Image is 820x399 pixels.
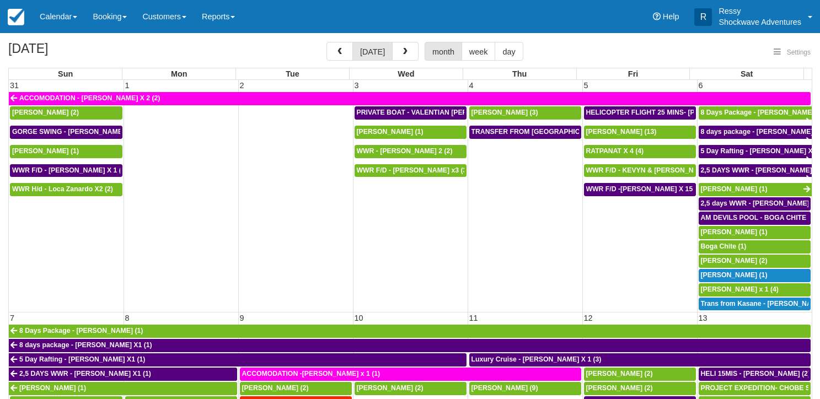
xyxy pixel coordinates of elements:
button: day [495,42,523,61]
span: Luxury Cruise - [PERSON_NAME] X 1 (3) [471,355,602,363]
a: [PERSON_NAME] (13) [584,126,696,139]
span: Sat [741,69,753,78]
span: [PERSON_NAME] (2) [586,370,653,378]
a: WWR F/D - KEVYN & [PERSON_NAME] 2 (2) [584,164,696,177]
span: HELI 15MIS - [PERSON_NAME] (2) [701,370,811,378]
span: 31 [9,81,20,90]
span: Settings [787,48,811,56]
a: AM DEVILS POOL - BOGA CHITE X 1 (1) [699,212,811,225]
span: [PERSON_NAME] (2) [701,257,768,265]
a: [PERSON_NAME] x 1 (4) [699,283,811,296]
span: WWR F/D -[PERSON_NAME] X 15 (15) [586,185,707,193]
a: [PERSON_NAME] (2) [699,255,811,268]
span: 2,5 DAYS WWR - [PERSON_NAME] X1 (1) [19,370,151,378]
span: [PERSON_NAME] (3) [471,109,538,116]
span: WWR F/D - KEVYN & [PERSON_NAME] 2 (2) [586,166,727,174]
a: HELICOPTER FLIGHT 25 MINS- [PERSON_NAME] X1 (1) [584,106,696,120]
span: 5 [583,81,589,90]
span: [PERSON_NAME] (1) [19,384,86,392]
span: GORGE SWING - [PERSON_NAME] X 2 (2) [12,128,147,136]
button: month [425,42,462,61]
span: RATPANAT X 4 (4) [586,147,644,155]
a: 5 Day Rafting - [PERSON_NAME] X1 (1) [9,353,467,366]
a: PROJECT EXPEDITION- CHOBE SAFARI - [GEOGRAPHIC_DATA][PERSON_NAME] 2 (2) [699,382,811,395]
span: [PERSON_NAME] (2) [357,384,424,392]
a: [PERSON_NAME] (2) [584,368,696,381]
a: [PERSON_NAME] (1) [699,269,811,282]
a: [PERSON_NAME] (3) [469,106,581,120]
a: [PERSON_NAME] (1) [699,183,812,196]
a: 2,5 days WWR - [PERSON_NAME] X2 (2) [699,197,811,211]
span: HELICOPTER FLIGHT 25 MINS- [PERSON_NAME] X1 (1) [586,109,765,116]
span: Wed [398,69,414,78]
span: 1 [124,81,131,90]
span: 8 days package - [PERSON_NAME] X1 (1) [19,341,152,349]
a: PRIVATE BOAT - VALENTIAN [PERSON_NAME] X 4 (4) [355,106,467,120]
span: 8 [124,314,131,322]
span: 7 [9,314,15,322]
a: 8 Days Package - [PERSON_NAME] (1) [9,325,811,338]
a: [PERSON_NAME] (2) [10,106,122,120]
p: Ressy [719,6,801,17]
span: Mon [171,69,187,78]
button: [DATE] [352,42,393,61]
span: [PERSON_NAME] (1) [701,228,768,236]
span: 11 [468,314,479,322]
span: WWR F/D - [PERSON_NAME] X 1 (1) [12,166,127,174]
a: [PERSON_NAME] (1) [699,226,811,239]
span: 6 [698,81,704,90]
span: [PERSON_NAME] (2) [12,109,79,116]
p: Shockwave Adventures [719,17,801,28]
span: ACCOMODATION - [PERSON_NAME] X 2 (2) [19,94,160,102]
span: [PERSON_NAME] (2) [242,384,309,392]
span: TRANSFER FROM [GEOGRAPHIC_DATA] TO VIC FALLS - [PERSON_NAME] X 1 (1) [471,128,736,136]
a: HELI 15MIS - [PERSON_NAME] (2) [699,368,811,381]
h2: [DATE] [8,42,148,62]
span: [PERSON_NAME] (1) [701,271,768,279]
span: [PERSON_NAME] (1) [12,147,79,155]
a: [PERSON_NAME] (9) [469,382,581,395]
span: Fri [628,69,638,78]
span: [PERSON_NAME] (1) [357,128,424,136]
span: 12 [583,314,594,322]
div: R [694,8,712,26]
span: [PERSON_NAME] (9) [471,384,538,392]
button: week [462,42,496,61]
i: Help [653,13,661,20]
span: PRIVATE BOAT - VALENTIAN [PERSON_NAME] X 4 (4) [357,109,530,116]
img: checkfront-main-nav-mini-logo.png [8,9,24,25]
span: 9 [239,314,245,322]
a: 8 days package - [PERSON_NAME] X1 (1) [9,339,811,352]
a: Luxury Cruise - [PERSON_NAME] X 1 (3) [469,353,811,366]
a: [PERSON_NAME] (2) [355,382,467,395]
span: WWR F/D - [PERSON_NAME] x3 (3) [357,166,469,174]
a: RATPANAT X 4 (4) [584,145,696,158]
span: 2 [239,81,245,90]
a: 8 days package - [PERSON_NAME] X1 (1) [699,126,812,139]
a: 8 Days Package - [PERSON_NAME] (1) [699,106,812,120]
span: [PERSON_NAME] (1) [701,185,768,193]
a: WWR F/D - [PERSON_NAME] X 1 (1) [10,164,122,177]
span: Thu [512,69,527,78]
a: [PERSON_NAME] (1) [9,382,237,395]
span: 8 Days Package - [PERSON_NAME] (1) [19,327,143,335]
span: 13 [698,314,709,322]
a: 2,5 DAYS WWR - [PERSON_NAME] X1 (1) [699,164,812,177]
button: Settings [767,45,817,61]
a: Trans from Kasane - [PERSON_NAME] X4 (4) [699,298,811,311]
a: WWR - [PERSON_NAME] 2 (2) [355,145,467,158]
span: 4 [468,81,475,90]
span: 10 [353,314,365,322]
a: 5 Day Rafting - [PERSON_NAME] X1 (1) [699,145,812,158]
a: TRANSFER FROM [GEOGRAPHIC_DATA] TO VIC FALLS - [PERSON_NAME] X 1 (1) [469,126,581,139]
span: 5 Day Rafting - [PERSON_NAME] X1 (1) [19,355,145,363]
a: Boga Chite (1) [699,240,811,254]
span: Sun [58,69,73,78]
span: 3 [353,81,360,90]
a: [PERSON_NAME] (2) [584,382,696,395]
a: [PERSON_NAME] (1) [10,145,122,158]
a: [PERSON_NAME] (1) [355,126,467,139]
span: [PERSON_NAME] (13) [586,128,657,136]
a: WWR F/D -[PERSON_NAME] X 15 (15) [584,183,696,196]
span: Tue [286,69,299,78]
